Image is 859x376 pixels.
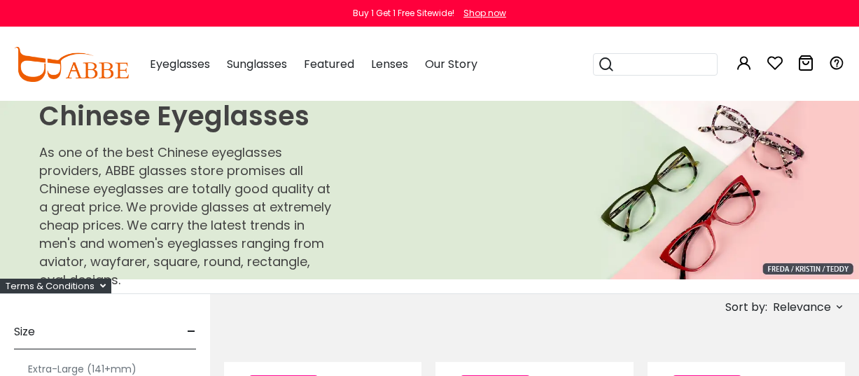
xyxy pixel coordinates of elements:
p: As one of the best Chinese eyeglasses providers, ABBE glasses store promises all Chinese eyeglass... [39,144,338,289]
div: Shop now [463,7,506,20]
img: abbeglasses.com [14,47,129,82]
h1: Chinese Eyeglasses [39,100,338,132]
span: Eyeglasses [150,56,210,72]
span: Sunglasses [227,56,287,72]
span: Size [14,315,35,349]
span: Lenses [371,56,408,72]
span: Relevance [773,295,831,320]
div: Buy 1 Get 1 Free Sitewide! [353,7,454,20]
span: Our Story [425,56,477,72]
a: Shop now [456,7,506,19]
span: Featured [304,56,354,72]
span: - [187,315,196,349]
span: Sort by: [725,299,767,315]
